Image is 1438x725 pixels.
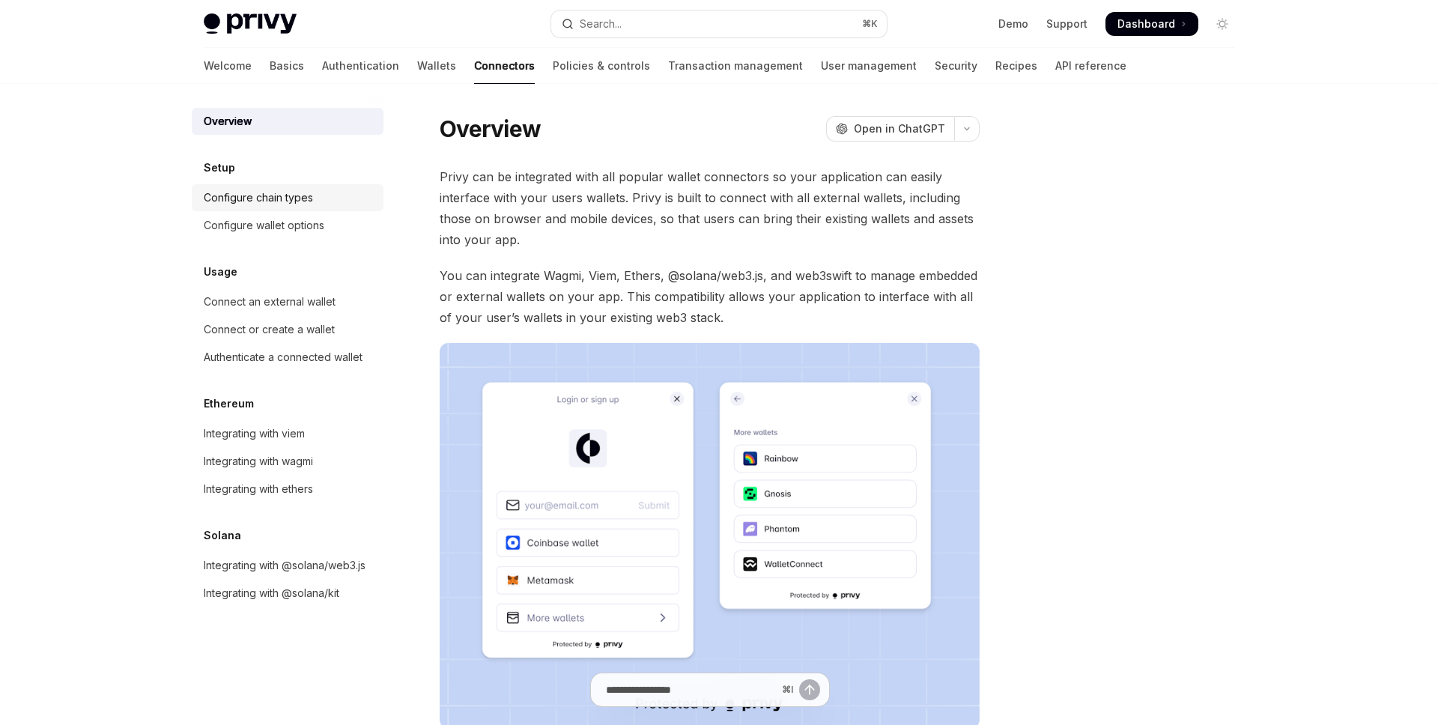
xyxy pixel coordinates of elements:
div: Overview [204,112,252,130]
a: Overview [192,108,383,135]
button: Open search [551,10,887,37]
a: Welcome [204,48,252,84]
a: User management [821,48,917,84]
a: Dashboard [1105,12,1198,36]
a: Recipes [995,48,1037,84]
h5: Usage [204,263,237,281]
a: Configure wallet options [192,212,383,239]
a: Configure chain types [192,184,383,211]
a: Integrating with ethers [192,476,383,503]
a: API reference [1055,48,1126,84]
div: Integrating with @solana/web3.js [204,556,365,574]
a: Transaction management [668,48,803,84]
span: Dashboard [1117,16,1175,31]
a: Connect or create a wallet [192,316,383,343]
div: Authenticate a connected wallet [204,348,362,366]
a: Wallets [417,48,456,84]
a: Policies & controls [553,48,650,84]
a: Authenticate a connected wallet [192,344,383,371]
span: You can integrate Wagmi, Viem, Ethers, @solana/web3.js, and web3swift to manage embedded or exter... [440,265,980,328]
a: Integrating with @solana/kit [192,580,383,607]
h5: Setup [204,159,235,177]
div: Search... [580,15,622,33]
div: Configure chain types [204,189,313,207]
a: Demo [998,16,1028,31]
div: Integrating with ethers [204,480,313,498]
a: Authentication [322,48,399,84]
button: Open in ChatGPT [826,116,954,142]
button: Toggle dark mode [1210,12,1234,36]
img: light logo [204,13,297,34]
div: Connect or create a wallet [204,321,335,339]
a: Integrating with @solana/web3.js [192,552,383,579]
h5: Solana [204,527,241,544]
a: Integrating with wagmi [192,448,383,475]
a: Integrating with viem [192,420,383,447]
div: Integrating with wagmi [204,452,313,470]
div: Integrating with @solana/kit [204,584,339,602]
h1: Overview [440,115,541,142]
span: Privy can be integrated with all popular wallet connectors so your application can easily interfa... [440,166,980,250]
span: ⌘ K [862,18,878,30]
div: Configure wallet options [204,216,324,234]
input: Ask a question... [606,673,776,706]
button: Send message [799,679,820,700]
div: Integrating with viem [204,425,305,443]
div: Connect an external wallet [204,293,336,311]
a: Connect an external wallet [192,288,383,315]
a: Security [935,48,977,84]
a: Support [1046,16,1087,31]
a: Connectors [474,48,535,84]
h5: Ethereum [204,395,254,413]
a: Basics [270,48,304,84]
span: Open in ChatGPT [854,121,945,136]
